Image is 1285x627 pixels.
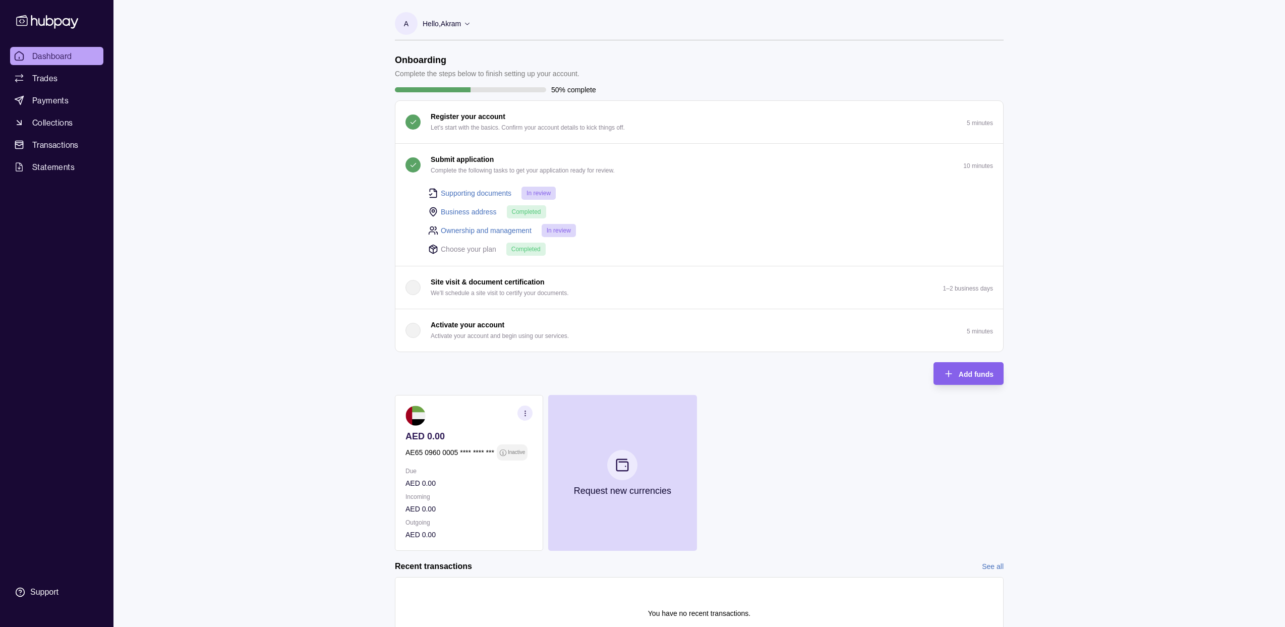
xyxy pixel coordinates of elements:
[431,330,569,341] p: Activate your account and begin using our services.
[405,478,533,489] p: AED 0.00
[405,517,533,528] p: Outgoing
[431,319,504,330] p: Activate your account
[441,225,532,236] a: Ownership and management
[32,161,75,173] span: Statements
[395,68,579,79] p: Complete the steps below to finish setting up your account.
[512,208,541,215] span: Completed
[405,529,533,540] p: AED 0.00
[967,120,993,127] p: 5 minutes
[431,288,569,299] p: We'll schedule a site visit to certify your documents.
[405,466,533,477] p: Due
[32,117,73,129] span: Collections
[10,136,103,154] a: Transactions
[404,18,408,29] p: A
[574,485,671,496] p: Request new currencies
[10,47,103,65] a: Dashboard
[959,370,994,378] span: Add funds
[967,328,993,335] p: 5 minutes
[431,154,494,165] p: Submit application
[10,582,103,603] a: Support
[963,162,993,169] p: 10 minutes
[527,190,551,197] span: In review
[405,491,533,502] p: Incoming
[405,431,533,442] p: AED 0.00
[508,447,525,458] p: Inactive
[441,188,511,199] a: Supporting documents
[431,165,615,176] p: Complete the following tasks to get your application ready for review.
[551,84,596,95] p: 50% complete
[943,285,993,292] p: 1–2 business days
[441,244,496,255] p: Choose your plan
[10,158,103,176] a: Statements
[431,111,505,122] p: Register your account
[32,94,69,106] span: Payments
[441,206,497,217] a: Business address
[982,561,1004,572] a: See all
[32,139,79,151] span: Transactions
[395,309,1003,352] button: Activate your account Activate your account and begin using our services.5 minutes
[395,54,579,66] h1: Onboarding
[10,91,103,109] a: Payments
[405,503,533,515] p: AED 0.00
[395,101,1003,143] button: Register your account Let's start with the basics. Confirm your account details to kick things of...
[547,227,571,234] span: In review
[32,50,72,62] span: Dashboard
[395,561,472,572] h2: Recent transactions
[395,266,1003,309] button: Site visit & document certification We'll schedule a site visit to certify your documents.1–2 bus...
[10,113,103,132] a: Collections
[395,186,1003,266] div: Submit application Complete the following tasks to get your application ready for review.10 minutes
[548,395,696,551] button: Request new currencies
[10,69,103,87] a: Trades
[648,608,750,619] p: You have no recent transactions.
[423,18,461,29] p: Hello, Akram
[431,276,545,288] p: Site visit & document certification
[933,362,1004,385] button: Add funds
[30,587,59,598] div: Support
[431,122,625,133] p: Let's start with the basics. Confirm your account details to kick things off.
[32,72,57,84] span: Trades
[395,144,1003,186] button: Submit application Complete the following tasks to get your application ready for review.10 minutes
[511,246,541,253] span: Completed
[405,406,426,426] img: ae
